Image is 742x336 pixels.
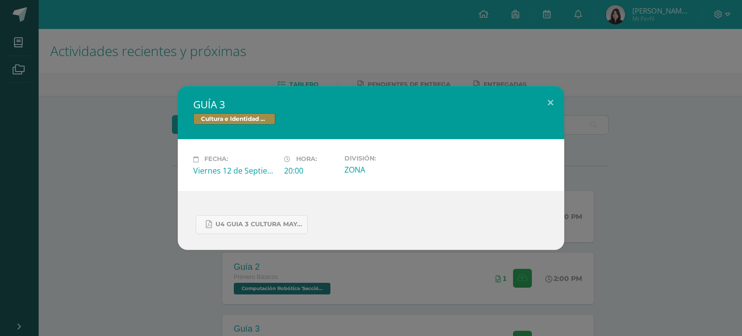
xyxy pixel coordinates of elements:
a: U4 GUIA 3 CULTURA MAYA BASICOS.pdf [196,215,308,234]
span: Fecha: [204,156,228,163]
h2: GUÍA 3 [193,98,549,111]
span: Hora: [296,156,317,163]
div: 20:00 [284,165,337,176]
label: División: [344,155,428,162]
button: Close (Esc) [537,86,564,119]
span: U4 GUIA 3 CULTURA MAYA BASICOS.pdf [215,220,302,228]
div: ZONA [344,164,428,175]
div: Viernes 12 de Septiembre [193,165,276,176]
span: Cultura e Identidad Maya [193,113,275,125]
